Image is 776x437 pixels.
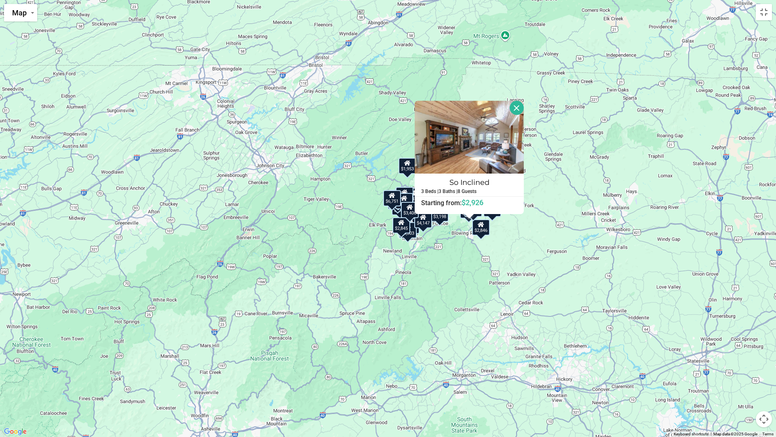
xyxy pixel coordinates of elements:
h6: Starting from: [415,199,523,207]
span: Map data ©2025 Google [713,432,757,436]
h5: 8 Guests [458,189,477,194]
a: Terms (opens in new tab) [762,432,774,436]
span: $2,926 [462,198,483,207]
img: So Inclined [415,101,524,174]
h4: So Inclined [415,176,523,189]
h5: 3 Baths | [439,189,458,194]
button: Keyboard shortcuts [674,431,709,437]
button: Close [510,101,524,115]
div: $2,846 [472,219,490,235]
button: Map camera controls [756,411,772,427]
a: So Inclined 3 Baths | 8 Guests Starting from:$2,926 [415,174,524,207]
